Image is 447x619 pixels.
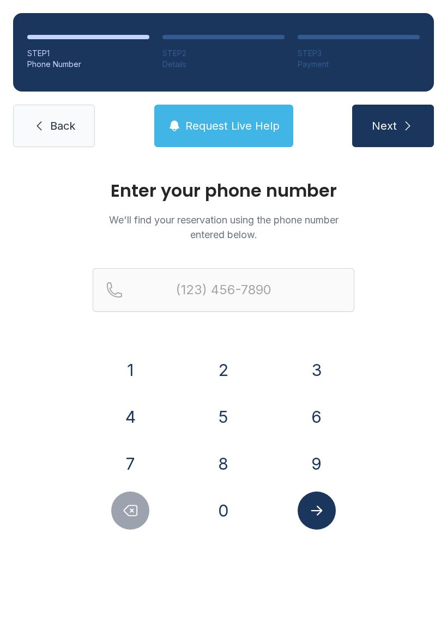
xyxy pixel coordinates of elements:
[162,59,285,70] div: Details
[162,48,285,59] div: STEP 2
[298,445,336,483] button: 9
[27,48,149,59] div: STEP 1
[93,213,354,242] p: We'll find your reservation using the phone number entered below.
[111,398,149,436] button: 4
[298,48,420,59] div: STEP 3
[298,351,336,389] button: 3
[298,398,336,436] button: 6
[204,398,243,436] button: 5
[27,59,149,70] div: Phone Number
[185,118,280,133] span: Request Live Help
[111,491,149,530] button: Delete number
[93,268,354,312] input: Reservation phone number
[204,491,243,530] button: 0
[50,118,75,133] span: Back
[298,491,336,530] button: Submit lookup form
[111,351,149,389] button: 1
[372,118,397,133] span: Next
[93,182,354,199] h1: Enter your phone number
[204,351,243,389] button: 2
[298,59,420,70] div: Payment
[204,445,243,483] button: 8
[111,445,149,483] button: 7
